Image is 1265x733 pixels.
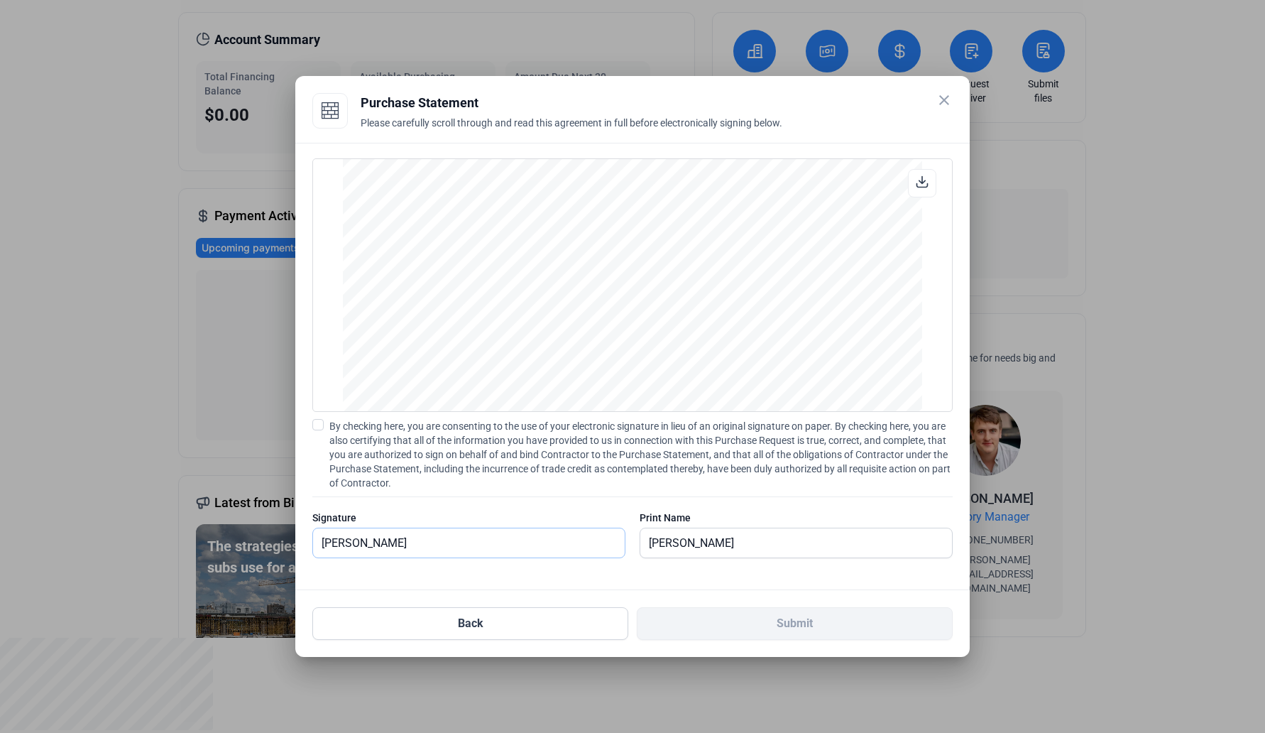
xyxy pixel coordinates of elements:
mat-icon: close [936,92,953,109]
button: Submit [637,607,953,640]
span: By checking here, you are consenting to the use of your electronic signature in lieu of an origin... [329,419,953,490]
input: Print Name [640,528,936,558]
div: Signature [312,511,625,525]
button: Back [312,607,628,640]
div: Please carefully scroll through and read this agreement in full before electronically signing below. [361,116,953,147]
div: Purchase Statement [361,93,953,113]
div: Print Name [640,511,953,525]
input: Signature [313,528,625,558]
